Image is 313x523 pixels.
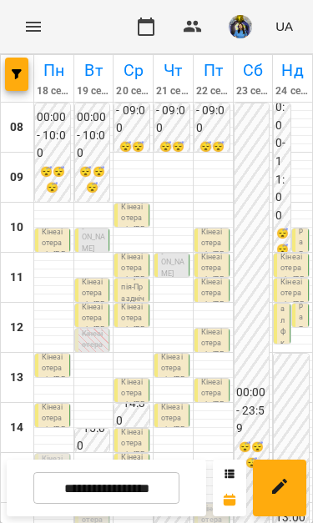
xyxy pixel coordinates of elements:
p: Кінезіотерапія ([PERSON_NAME]) [82,329,106,396]
h6: 00:00 - 11:00 [275,81,289,225]
h6: Пн [37,58,71,83]
h6: 19 серп [77,83,111,99]
h6: 😴😴😴 [275,226,289,273]
span: UA [275,18,293,35]
img: d1dec607e7f372b62d1bb04098aa4c64.jpeg [229,15,252,38]
h6: 00:00 - 10:00 [77,108,109,163]
h6: 20 серп [116,83,150,99]
h6: Вт [77,58,111,83]
h6: 22 серп [196,83,230,99]
h6: 12 [10,319,23,337]
h6: 21 серп [156,83,190,99]
h6: Нд [275,58,310,83]
h6: 😴😴😴 [77,164,109,196]
span: [PERSON_NAME] [82,222,105,253]
h6: 23 серп [236,83,270,99]
h6: 14 [10,419,23,437]
h6: 😴😴😴 [236,440,268,471]
h6: Ср [116,58,150,83]
h6: 00:00 - 09:00 [156,83,188,138]
h6: 09 [10,168,23,187]
h6: 😴😴😴 [116,139,148,171]
h6: 😴😴😴 [37,164,68,196]
h6: 00:00 - 23:59 [236,384,268,438]
h6: Пт [196,58,230,83]
h6: 08 [10,118,23,137]
h6: 24 серп [275,83,310,99]
h6: 10 [10,219,23,237]
h6: 😴😴😴 [196,139,228,171]
h6: 13 [10,369,23,387]
button: Menu [13,7,53,47]
h6: Чт [156,58,190,83]
h6: 14:00 - 14:30 [116,376,148,430]
h6: 18 серп [37,83,71,99]
h6: 11 [10,269,23,287]
h6: 00:00 - 09:00 [116,83,148,138]
button: UA [269,11,300,42]
h6: 00:00 - 10:00 [37,108,68,163]
span: [PERSON_NAME] [161,247,184,278]
h6: 14:30 - 15:00 [77,401,109,455]
h6: 00:00 - 09:00 [196,83,228,138]
h6: Сб [236,58,270,83]
h6: 😴😴😴 [156,139,188,171]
